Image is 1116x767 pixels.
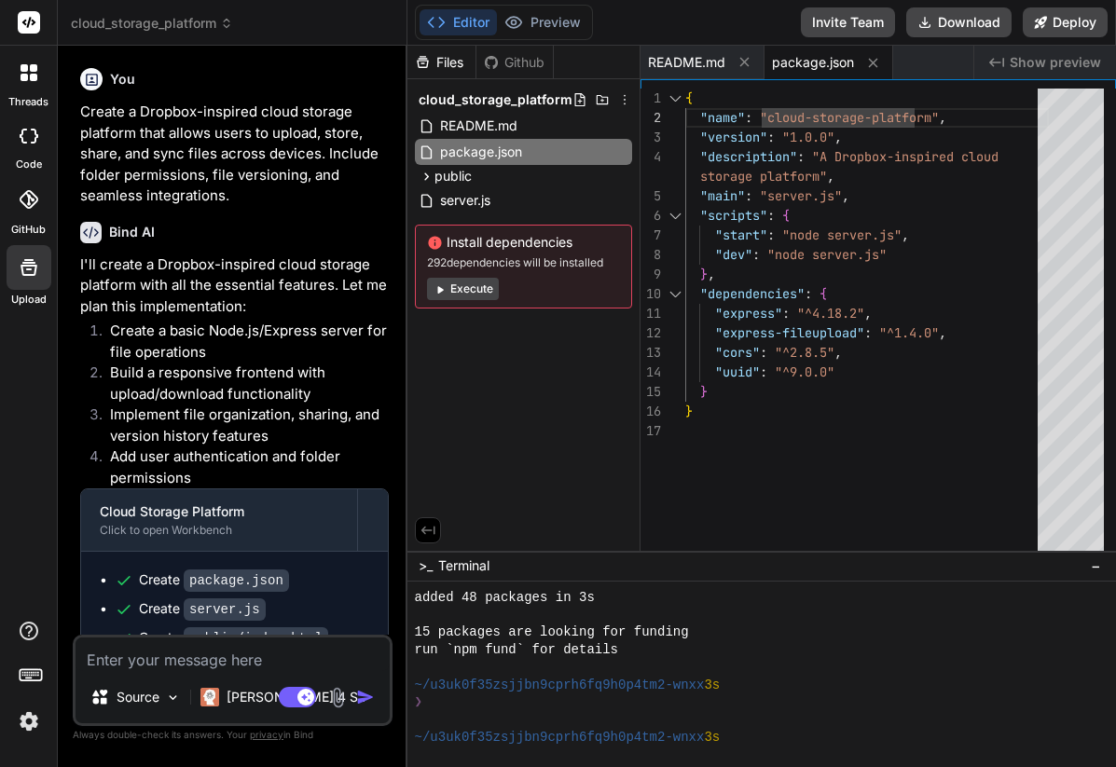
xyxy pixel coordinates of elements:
div: Create [139,570,289,590]
div: 14 [641,363,661,382]
span: added 48 packages in 3s [415,589,595,607]
span: 292 dependencies will be installed [427,255,620,270]
img: attachment [327,687,349,708]
img: icon [356,688,375,706]
li: Implement file organization, sharing, and version history features [95,404,389,446]
h6: You [110,70,135,89]
span: : [745,187,752,204]
span: ~/u3uk0f35zsjjbn9cprh6fq9h0p4tm2-wnxx [415,729,705,746]
span: "^4.18.2" [797,305,864,322]
label: GitHub [11,222,46,238]
label: threads [8,94,48,110]
span: "node server.js" [767,246,887,263]
span: "^9.0.0" [775,363,834,380]
span: : [797,148,805,165]
div: Click to collapse the range. [663,89,687,108]
span: : [782,305,790,322]
span: { [782,207,790,224]
span: , [864,305,872,322]
div: Github [476,53,553,72]
span: README.md [648,53,725,72]
span: "name" [700,109,745,126]
span: Terminal [438,556,489,575]
li: Build a responsive frontend with upload/download functionality [95,363,389,404]
span: "^2.8.5" [775,344,834,361]
div: Click to collapse the range. [663,206,687,226]
span: } [700,266,708,282]
span: "node server.js" [782,226,902,243]
p: Always double-check its answers. Your in Bind [73,726,393,744]
span: Install dependencies [427,233,620,252]
span: ❯ [415,693,424,711]
p: [PERSON_NAME] 4 S.. [227,688,365,706]
div: Click to open Workbench [100,523,338,538]
span: { [820,285,827,302]
span: : [767,207,775,224]
span: package.json [438,141,524,163]
span: : [760,363,767,380]
span: , [834,344,842,361]
code: package.json [184,569,289,592]
button: Editor [420,9,497,35]
span: , [939,109,946,126]
div: 10 [641,284,661,304]
div: Create [139,599,266,619]
button: Deploy [1023,7,1108,37]
p: Create a Dropbox-inspired cloud storage platform that allows users to upload, store, share, and s... [80,102,389,207]
span: package.json [772,53,854,72]
div: 7 [641,226,661,245]
span: "version" [700,129,767,145]
span: 3s [704,677,720,694]
div: 1 [641,89,661,108]
span: , [708,266,715,282]
span: : [752,246,760,263]
button: Invite Team [801,7,895,37]
span: 15 packages are looking for funding [415,623,689,641]
h6: Bind AI [109,223,155,241]
img: settings [13,705,45,737]
div: Files [407,53,475,72]
span: "start" [715,226,767,243]
span: cloud_storage_platform [71,14,233,33]
div: 2 [641,108,661,128]
span: ~/u3uk0f35zsjjbn9cprh6fq9h0p4tm2-wnxx [415,677,705,694]
span: : [767,129,775,145]
li: Add user authentication and folder permissions [95,446,389,488]
span: Show preview [1010,53,1101,72]
span: privacy [250,729,283,740]
span: : [745,109,752,126]
div: Cloud Storage Platform [100,502,338,521]
span: 3s [704,729,720,746]
div: 3 [641,128,661,147]
p: I'll create a Dropbox-inspired cloud storage platform with all the essential features. Let me pla... [80,254,389,318]
span: , [902,226,909,243]
div: 5 [641,186,661,206]
span: : [760,344,767,361]
div: 17 [641,421,661,441]
span: { [685,89,693,106]
span: , [827,168,834,185]
div: 16 [641,402,661,421]
span: "1.0.0" [782,129,834,145]
span: "uuid" [715,363,760,380]
span: "express-fileupload" [715,324,864,341]
span: − [1091,556,1101,575]
span: public [434,167,472,185]
span: "^1.4.0" [879,324,939,341]
p: Source [117,688,159,706]
div: Click to collapse the range. [663,284,687,304]
div: 9 [641,265,661,284]
div: 11 [641,304,661,323]
li: Create a basic Node.js/Express server for file operations [95,321,389,363]
span: README.md [438,115,519,137]
span: "cors" [715,344,760,361]
div: 15 [641,382,661,402]
span: server.js [438,189,492,212]
span: run `npm fund` for details [415,641,618,659]
label: code [16,157,42,172]
div: Create [139,628,328,648]
div: 13 [641,343,661,363]
span: "dev" [715,246,752,263]
span: "scripts" [700,207,767,224]
button: Download [906,7,1012,37]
